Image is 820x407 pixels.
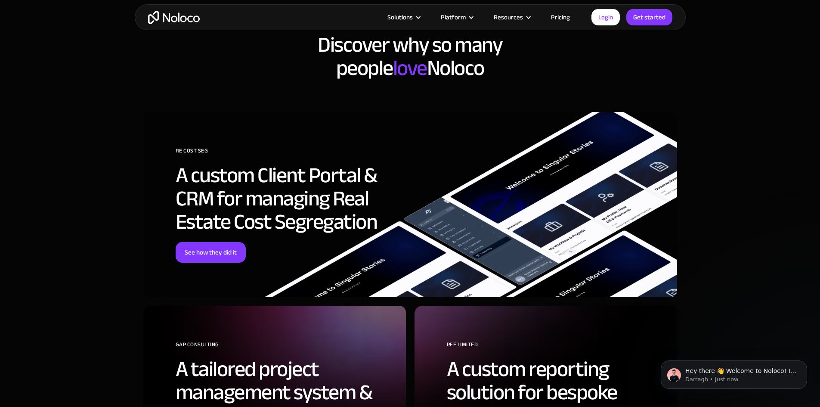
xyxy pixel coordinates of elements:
[447,338,664,357] div: PFE Limited
[591,9,620,25] a: Login
[377,12,430,23] div: Solutions
[441,12,466,23] div: Platform
[176,144,393,164] div: RE Cost Seg
[176,338,393,357] div: GAP Consulting
[176,164,393,233] h2: A custom Client Portal & CRM for managing Real Estate Cost Segregation
[148,11,200,24] a: home
[430,12,483,23] div: Platform
[648,342,820,403] iframe: Intercom notifications message
[483,12,540,23] div: Resources
[393,48,427,88] span: love
[494,12,523,23] div: Resources
[387,12,413,23] div: Solutions
[143,33,677,80] h2: Discover why so many people Noloco
[540,12,581,23] a: Pricing
[626,9,672,25] a: Get started
[176,242,246,263] a: See how they did it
